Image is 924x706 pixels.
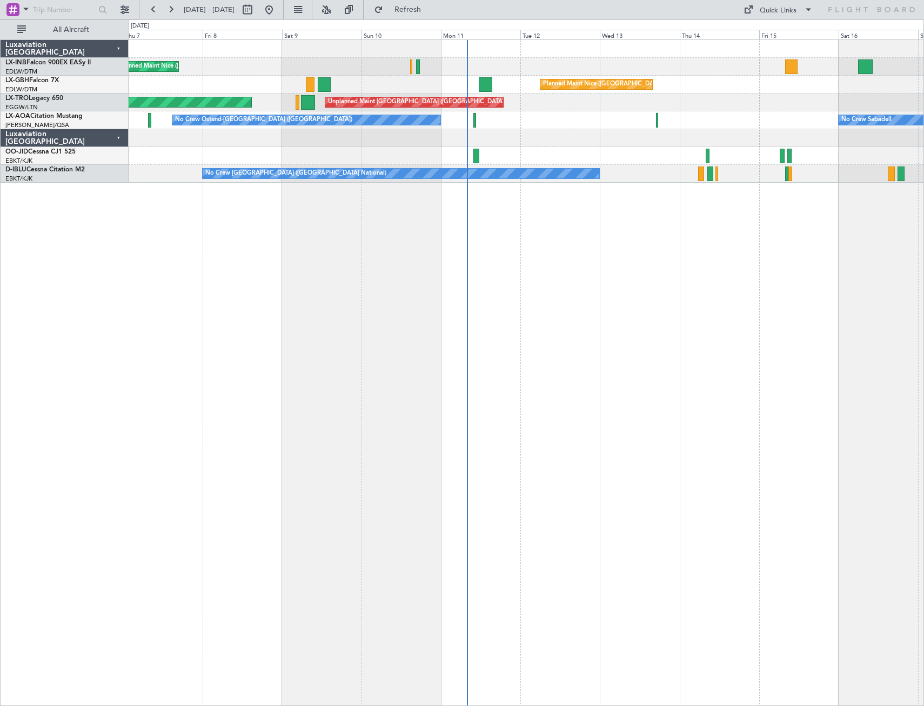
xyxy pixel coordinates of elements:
input: Trip Number [33,2,95,18]
a: OO-JIDCessna CJ1 525 [5,149,76,155]
a: LX-TROLegacy 650 [5,95,63,102]
span: LX-AOA [5,113,30,119]
div: Mon 11 [441,30,520,39]
div: Fri 8 [203,30,282,39]
div: Planned Maint Nice ([GEOGRAPHIC_DATA]) [543,76,664,92]
a: LX-GBHFalcon 7X [5,77,59,84]
div: No Crew [GEOGRAPHIC_DATA] ([GEOGRAPHIC_DATA] National) [205,165,386,182]
a: LX-INBFalcon 900EX EASy II [5,59,91,66]
div: Sat 9 [282,30,361,39]
div: Tue 12 [520,30,600,39]
span: All Aircraft [28,26,114,34]
span: Refresh [385,6,431,14]
div: Quick Links [760,5,796,16]
div: Unplanned Maint [GEOGRAPHIC_DATA] ([GEOGRAPHIC_DATA]) [328,94,506,110]
div: Fri 15 [759,30,839,39]
a: EBKT/KJK [5,157,32,165]
span: LX-TRO [5,95,29,102]
span: LX-INB [5,59,26,66]
a: EDLW/DTM [5,85,37,94]
span: D-IBLU [5,166,26,173]
div: Sun 10 [361,30,441,39]
div: No Crew Sabadell [841,112,892,128]
div: Unplanned Maint Nice ([GEOGRAPHIC_DATA]) [112,58,240,75]
div: Thu 14 [680,30,759,39]
div: Wed 13 [600,30,679,39]
a: EBKT/KJK [5,175,32,183]
span: LX-GBH [5,77,29,84]
a: LX-AOACitation Mustang [5,113,83,119]
div: No Crew Ostend-[GEOGRAPHIC_DATA] ([GEOGRAPHIC_DATA]) [175,112,352,128]
a: EDLW/DTM [5,68,37,76]
span: OO-JID [5,149,28,155]
div: [DATE] [131,22,149,31]
button: Refresh [369,1,434,18]
div: Thu 7 [123,30,203,39]
a: EGGW/LTN [5,103,38,111]
a: D-IBLUCessna Citation M2 [5,166,85,173]
div: Sat 16 [839,30,918,39]
button: Quick Links [738,1,818,18]
a: [PERSON_NAME]/QSA [5,121,69,129]
button: All Aircraft [12,21,117,38]
span: [DATE] - [DATE] [184,5,235,15]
